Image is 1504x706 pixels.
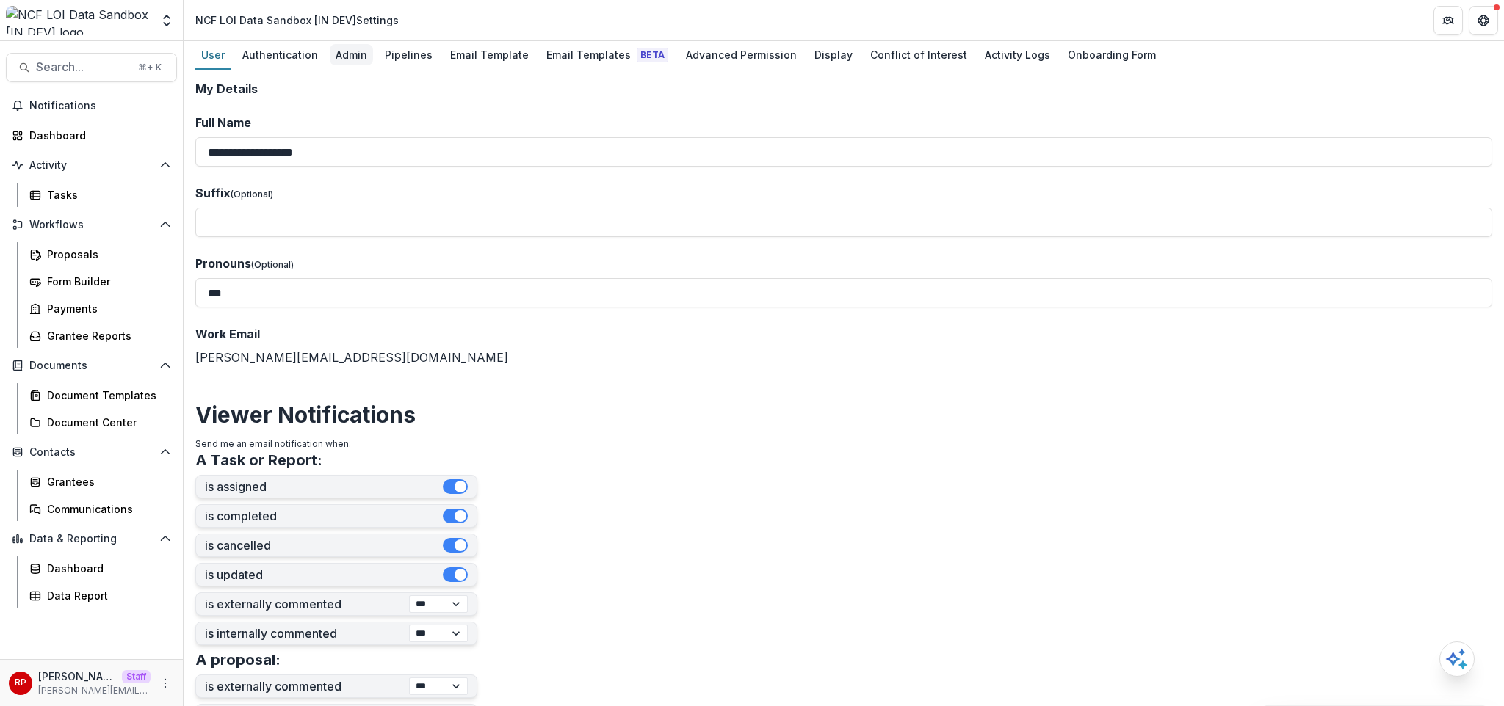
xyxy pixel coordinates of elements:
a: Communications [23,497,177,521]
button: Open entity switcher [156,6,177,35]
span: Documents [29,360,153,372]
a: Data Report [23,583,177,608]
button: Open Contacts [6,440,177,464]
label: is assigned [205,480,443,494]
button: Search... [6,53,177,82]
div: Grantee Reports [47,328,165,343]
a: Email Templates Beta [540,41,674,70]
div: Proposals [47,247,165,262]
div: ⌘ + K [135,59,164,76]
span: Contacts [29,446,153,459]
a: Advanced Permission [680,41,803,70]
div: Onboarding Form [1062,44,1162,65]
a: Form Builder [23,269,177,294]
div: Payments [47,301,165,316]
button: Open Data & Reporting [6,527,177,550]
div: Ruthwick Pathireddy [15,678,26,688]
label: is cancelled [205,539,443,553]
a: User [195,41,231,70]
a: Payments [23,296,177,321]
div: Email Template [444,44,535,65]
div: Display [809,44,858,65]
span: Search... [36,60,129,74]
div: Document Templates [47,387,165,403]
span: Send me an email notification when: [195,438,351,449]
span: (Optional) [231,189,273,200]
a: Dashboard [23,556,177,581]
nav: breadcrumb [189,10,405,31]
div: Activity Logs [979,44,1056,65]
img: NCF LOI Data Sandbox [IN DEV] logo [6,6,151,35]
h2: Viewer Notifications [195,401,1492,428]
button: Partners [1433,6,1463,35]
span: Full Name [195,115,251,130]
div: Admin [330,44,373,65]
div: Document Center [47,415,165,430]
button: Open Activity [6,153,177,177]
div: Form Builder [47,274,165,289]
div: Advanced Permission [680,44,803,65]
p: Staff [122,670,151,683]
span: Notifications [29,100,171,112]
div: Pipelines [379,44,438,65]
div: Tasks [47,187,165,203]
a: Document Templates [23,383,177,407]
span: Pronouns [195,256,251,271]
div: User [195,44,231,65]
button: Notifications [6,94,177,117]
a: Authentication [236,41,324,70]
a: Dashboard [6,123,177,148]
label: is completed [205,509,443,523]
div: Email Templates [540,44,674,65]
div: [PERSON_NAME][EMAIL_ADDRESS][DOMAIN_NAME] [195,325,1492,366]
div: Conflict of Interest [864,44,973,65]
a: Tasks [23,183,177,207]
div: Communications [47,501,165,517]
a: Conflict of Interest [864,41,973,70]
a: Proposals [23,242,177,266]
div: NCF LOI Data Sandbox [IN DEV] Settings [195,12,399,28]
span: Suffix [195,186,231,200]
button: More [156,674,174,692]
p: [PERSON_NAME][EMAIL_ADDRESS][DOMAIN_NAME] [38,684,151,697]
label: is externally commented [205,597,409,611]
span: Work Email [195,327,260,341]
div: Grantees [47,474,165,490]
a: Admin [330,41,373,70]
span: Data & Reporting [29,533,153,545]
span: Activity [29,159,153,172]
label: is updated [205,568,443,582]
div: Data Report [47,588,165,603]
div: Dashboard [47,561,165,576]
span: (Optional) [251,259,294,270]
a: Activity Logs [979,41,1056,70]
h3: A proposal: [195,651,281,669]
label: is externally commented [205,680,409,694]
a: Document Center [23,410,177,434]
label: is internally commented [205,627,409,641]
p: [PERSON_NAME] [38,669,116,684]
button: Get Help [1469,6,1498,35]
div: Authentication [236,44,324,65]
a: Grantees [23,470,177,494]
h3: A Task or Report: [195,451,322,469]
a: Grantee Reports [23,324,177,348]
span: Beta [637,48,668,62]
button: Open Workflows [6,213,177,236]
button: Open Documents [6,354,177,377]
a: Display [809,41,858,70]
span: Workflows [29,219,153,231]
a: Email Template [444,41,535,70]
a: Pipelines [379,41,438,70]
button: Open AI Assistant [1439,641,1475,677]
h2: My Details [195,82,1492,96]
div: Dashboard [29,128,165,143]
a: Onboarding Form [1062,41,1162,70]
